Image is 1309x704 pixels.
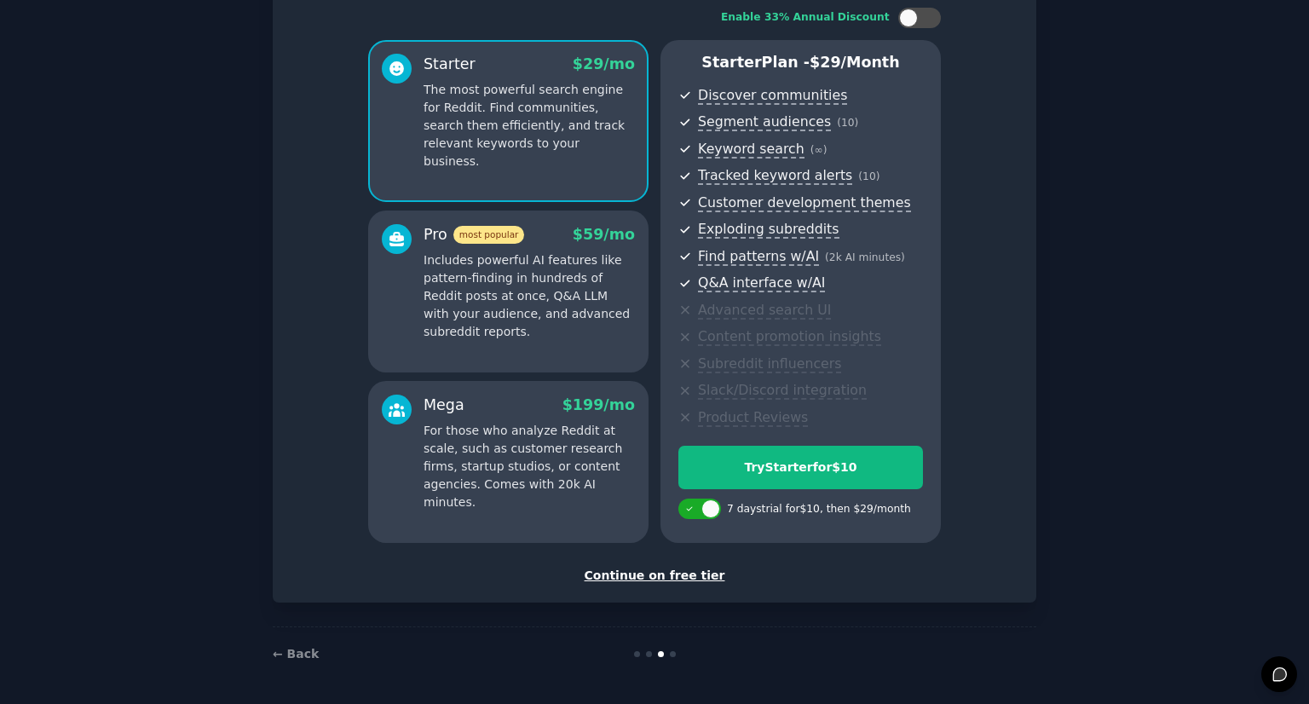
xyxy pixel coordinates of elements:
span: ( 2k AI minutes ) [825,251,905,263]
span: ( ∞ ) [810,144,827,156]
div: Enable 33% Annual Discount [721,10,890,26]
span: Segment audiences [698,113,831,131]
span: Content promotion insights [698,328,881,346]
div: Mega [424,395,464,416]
span: most popular [453,226,525,244]
span: Keyword search [698,141,804,159]
div: Continue on free tier [291,567,1018,585]
div: Starter [424,54,476,75]
p: Includes powerful AI features like pattern-finding in hundreds of Reddit posts at once, Q&A LLM w... [424,251,635,341]
a: ← Back [273,647,319,661]
span: Subreddit influencers [698,355,841,373]
div: 7 days trial for $10 , then $ 29 /month [727,502,911,517]
p: For those who analyze Reddit at scale, such as customer research firms, startup studios, or conte... [424,422,635,511]
span: Q&A interface w/AI [698,274,825,292]
span: Exploding subreddits [698,221,839,239]
span: $ 59 /mo [573,226,635,243]
span: Discover communities [698,87,847,105]
span: $ 29 /mo [573,55,635,72]
div: Pro [424,224,524,245]
span: $ 199 /mo [562,396,635,413]
span: Product Reviews [698,409,808,427]
span: ( 10 ) [858,170,879,182]
span: Tracked keyword alerts [698,167,852,185]
span: Find patterns w/AI [698,248,819,266]
p: The most powerful search engine for Reddit. Find communities, search them efficiently, and track ... [424,81,635,170]
span: ( 10 ) [837,117,858,129]
span: Customer development themes [698,194,911,212]
button: TryStarterfor$10 [678,446,923,489]
p: Starter Plan - [678,52,923,73]
span: Slack/Discord integration [698,382,867,400]
span: Advanced search UI [698,302,831,320]
div: Try Starter for $10 [679,459,922,476]
span: $ 29 /month [810,54,900,71]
